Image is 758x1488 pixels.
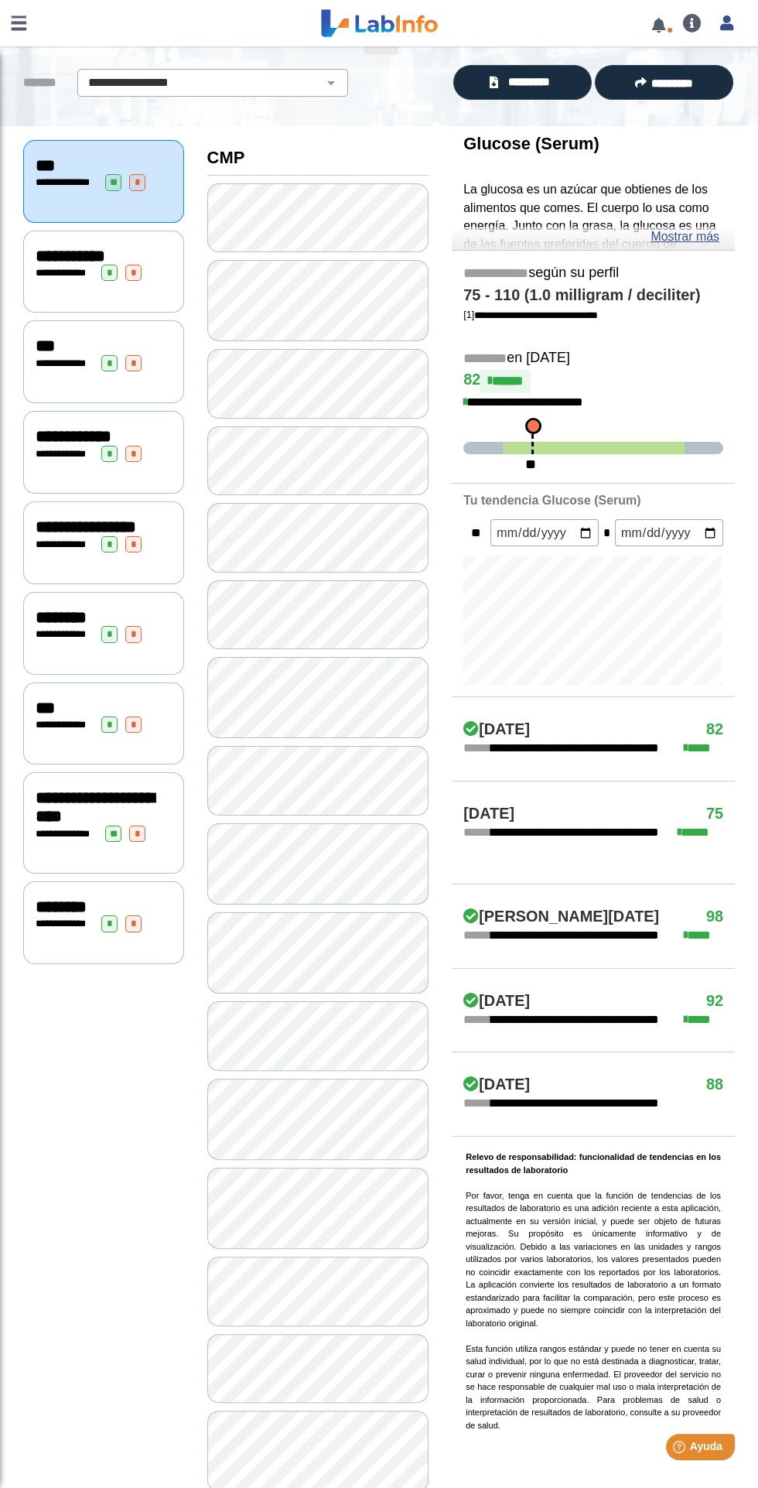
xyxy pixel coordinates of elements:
[706,805,723,823] h4: 75
[490,519,599,546] input: mm/dd/yyyy
[620,1428,741,1471] iframe: Help widget launcher
[463,494,640,507] b: Tu tendencia Glucose (Serum)
[706,1076,723,1094] h4: 88
[466,1151,721,1432] p: Por favor, tenga en cuenta que la función de tendencias de los resultados de laboratorio es una a...
[466,1152,721,1175] b: Relevo de responsabilidad: funcionalidad de tendencias en los resultados de laboratorio
[463,805,514,823] h4: [DATE]
[706,992,723,1011] h4: 92
[463,992,530,1011] h4: [DATE]
[615,519,723,546] input: mm/dd/yyyy
[463,908,659,926] h4: [PERSON_NAME][DATE]
[463,1076,530,1094] h4: [DATE]
[207,148,245,167] b: CMP
[706,908,723,926] h4: 98
[650,227,719,246] a: Mostrar más
[463,134,599,153] b: Glucose (Serum)
[706,720,723,739] h4: 82
[463,286,723,305] h4: 75 - 110 (1.0 milligram / deciliter)
[463,370,723,393] h4: 82
[463,309,598,320] a: [1]
[463,180,723,402] p: La glucosa es un azúcar que obtienes de los alimentos que comes. El cuerpo lo usa como energía. J...
[463,350,723,368] h5: en [DATE]
[463,720,530,739] h4: [DATE]
[463,265,723,282] h5: según su perfil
